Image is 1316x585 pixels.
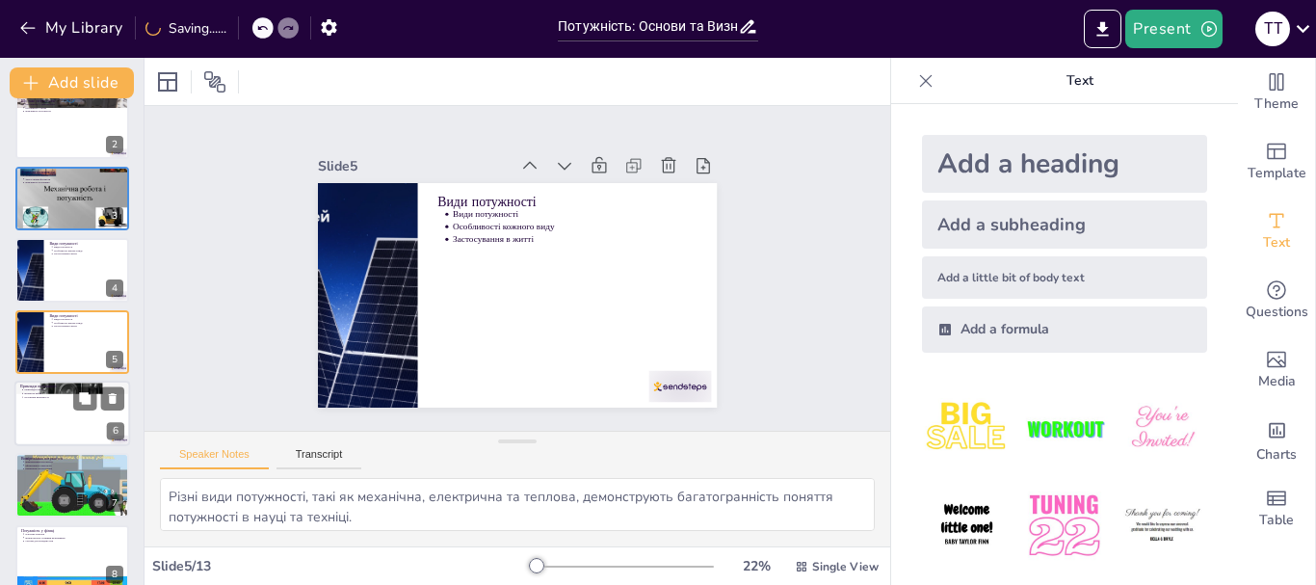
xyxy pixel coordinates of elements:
p: Види потужності [49,241,123,247]
p: Формула потужності [21,170,123,175]
div: 7 [15,453,129,517]
p: Особливості кожного виду [54,249,123,253]
img: 5.jpeg [1019,481,1109,571]
div: Add a heading [922,135,1207,193]
p: Застосування в житті [54,253,123,256]
div: Saving...... [145,19,226,38]
p: Види потужності [464,196,706,258]
p: Види потужності [54,317,123,321]
div: 4 [106,279,123,297]
div: Add a table [1238,474,1315,544]
span: Position [203,70,226,93]
button: Delete Slide [101,386,124,410]
div: Add charts and graphs [1238,405,1315,474]
p: Особливості кожного виду [461,208,703,271]
div: Add ready made slides [1238,127,1315,197]
p: Види потужності [451,177,708,250]
span: Template [1248,163,1306,184]
div: 6 [14,381,130,446]
img: 2.jpeg [1019,384,1109,473]
p: Потужність — міра роботи [25,102,123,106]
p: Взаємозв'язок з іншими величинами [25,536,123,540]
span: Media [1258,371,1296,392]
button: Transcript [276,448,362,469]
div: 4 [15,238,129,302]
div: Add text boxes [1238,197,1315,266]
div: 3 [15,167,129,230]
p: Що таке потужність? [21,97,123,103]
p: Приклади в житті [24,388,124,392]
div: 2 [15,94,129,158]
span: Single View [812,559,879,574]
p: Потужність у фізиці [21,527,123,533]
button: Speaker Notes [160,448,269,469]
div: 5 [106,351,123,368]
p: Види потужності [49,312,123,318]
div: Change the overall theme [1238,58,1315,127]
p: Особливості кожного виду [54,321,123,325]
p: Приклади потужності [20,384,124,389]
textarea: Різні види потужності, такі як механічна, електрична та теплова, демонструють багатогранність пон... [160,478,875,531]
div: 2 [106,136,123,153]
div: Add a subheading [922,200,1207,249]
button: T T [1255,10,1290,48]
p: Ключове поняття [25,532,123,536]
p: Вимірювання потужності [25,461,123,465]
span: Charts [1256,444,1297,465]
div: 5 [15,310,129,374]
p: Ефективність пристроїв [25,464,123,467]
div: Slide 5 / 13 [152,557,529,575]
button: Export to PowerPoint [1084,10,1121,48]
button: Add slide [10,67,134,98]
p: Застосування в житті [459,221,700,283]
div: 3 [106,207,123,225]
p: Формула потужності [25,173,123,177]
p: Основи для складних тем [25,539,123,543]
input: Insert title [558,13,738,40]
button: Duplicate Slide [73,386,96,410]
span: Theme [1254,93,1299,115]
div: Slide 5 [342,118,533,175]
p: Практичне застосування [25,467,123,471]
div: T T [1255,12,1290,46]
div: Get real-time input from your audience [1238,266,1315,335]
span: Questions [1246,302,1308,323]
span: Table [1259,510,1294,531]
div: 7 [106,494,123,512]
button: My Library [14,13,131,43]
div: Add a little bit of body text [922,256,1207,299]
div: 22 % [733,557,779,575]
img: 1.jpeg [922,384,1012,473]
p: Застосування в житті [54,324,123,328]
img: 4.jpeg [922,481,1012,571]
img: 6.jpeg [1118,481,1207,571]
p: Text [941,58,1219,104]
div: Layout [152,66,183,97]
span: Text [1263,232,1290,253]
p: Важливість потужності [25,109,123,113]
div: Add a formula [922,306,1207,353]
p: Вплив на вибір [24,392,124,396]
button: Present [1125,10,1222,48]
p: Застосування формули [25,177,123,181]
p: Види потужності [54,246,123,250]
div: 8 [106,566,123,583]
p: Розуміння важливості [24,395,124,399]
p: Вимірювання потужності [21,456,123,462]
img: 3.jpeg [1118,384,1207,473]
p: Потужність у ватах [25,105,123,109]
p: Важливість розуміння [25,181,123,185]
div: 6 [107,422,124,439]
div: Add images, graphics, shapes or video [1238,335,1315,405]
